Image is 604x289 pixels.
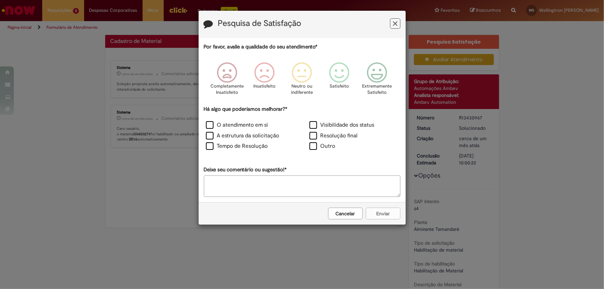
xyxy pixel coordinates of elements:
[309,121,375,129] label: Visibilidade dos status
[247,57,282,105] div: Insatisfeito
[206,132,279,140] label: A estrutura da solicitação
[330,83,349,90] p: Satisfeito
[206,142,268,150] label: Tempo de Resolução
[309,132,358,140] label: Resolução final
[309,142,335,150] label: Outro
[362,83,392,96] p: Extremamente Satisfeito
[210,83,244,96] p: Completamente Insatisfeito
[253,83,276,90] p: Insatisfeito
[328,208,363,219] button: Cancelar
[322,57,357,105] div: Satisfeito
[206,121,268,129] label: O atendimento em si
[204,106,400,152] div: Há algo que poderíamos melhorar?*
[284,57,319,105] div: Neutro ou indiferente
[289,83,314,96] p: Neutro ou indiferente
[218,19,301,28] label: Pesquisa de Satisfação
[209,57,245,105] div: Completamente Insatisfeito
[359,57,395,105] div: Extremamente Satisfeito
[204,43,318,51] label: Por favor, avalie a qualidade do seu atendimento*
[204,166,287,173] label: Deixe seu comentário ou sugestão!*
